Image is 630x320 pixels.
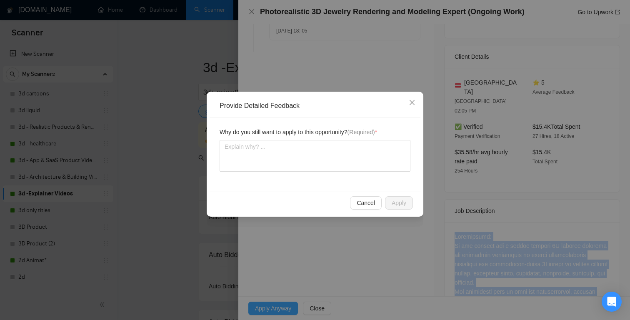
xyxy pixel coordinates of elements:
div: Provide Detailed Feedback [220,101,416,110]
span: Cancel [357,198,375,207]
div: Open Intercom Messenger [602,292,622,312]
span: (Required) [347,129,375,135]
span: close [409,99,415,106]
button: Apply [385,196,413,210]
span: Why do you still want to apply to this opportunity? [220,127,377,137]
button: Close [401,92,423,114]
button: Cancel [350,196,382,210]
